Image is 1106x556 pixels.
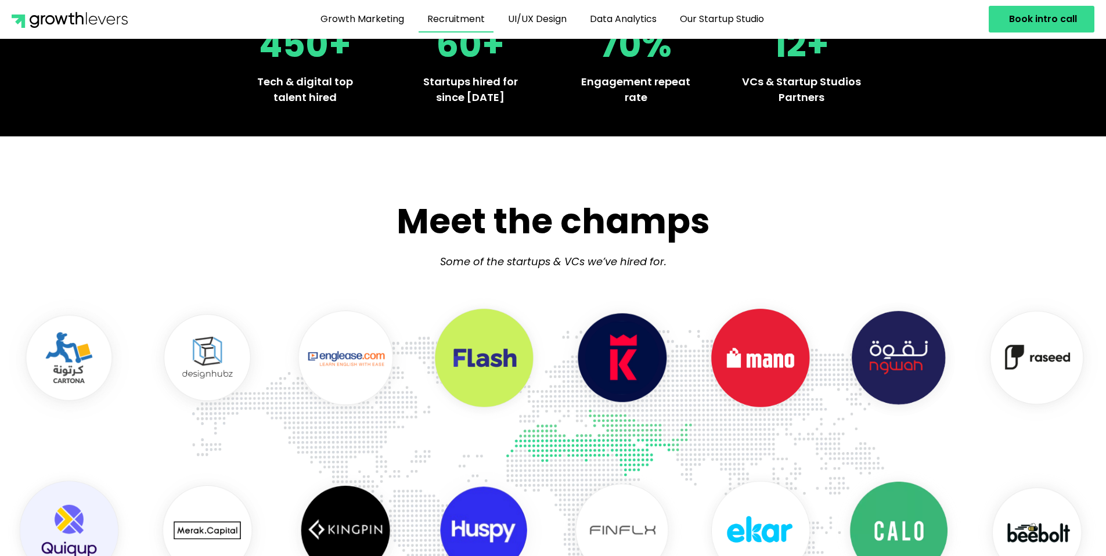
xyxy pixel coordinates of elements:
[269,254,838,269] p: Some of the startups & VCs we’ve hired for.
[577,27,696,62] h2: 70%
[577,74,696,105] p: Engagement repeat rate
[415,290,553,428] img: flash@2x
[830,290,968,432] div: 8 / 16
[989,6,1094,33] a: Book intro call
[742,27,861,62] h2: 12+
[671,6,773,33] a: Our Startup Studio
[276,290,415,428] img: englease@2x
[691,290,830,432] div: 7 / 16
[269,200,838,242] h2: Meet the champs
[138,290,276,432] div: 3 / 16
[968,290,1106,428] img: raseed@2x
[830,290,968,428] img: nqwah@2x
[246,27,365,62] h2: 450+
[411,27,530,62] h2: 60+
[1009,15,1077,24] span: Book intro call
[742,74,861,105] p: VCs & Startup Studios Partners
[553,290,691,428] img: kingmakers@2x
[415,290,553,432] div: 5 / 16
[246,74,365,105] p: Tech & digital top talent hired
[138,290,276,428] img: designhubz@2x
[419,6,493,33] a: Recruitment
[553,290,691,432] div: 6 / 16
[581,6,665,33] a: Data Analytics
[499,6,575,33] a: UI/UX Design
[174,6,910,33] nav: Menu
[312,6,413,33] a: Growth Marketing
[968,290,1106,432] div: 9 / 16
[276,290,415,432] div: 4 / 16
[411,74,530,105] p: Startups hired for since [DATE]
[691,290,830,428] img: mano@2x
